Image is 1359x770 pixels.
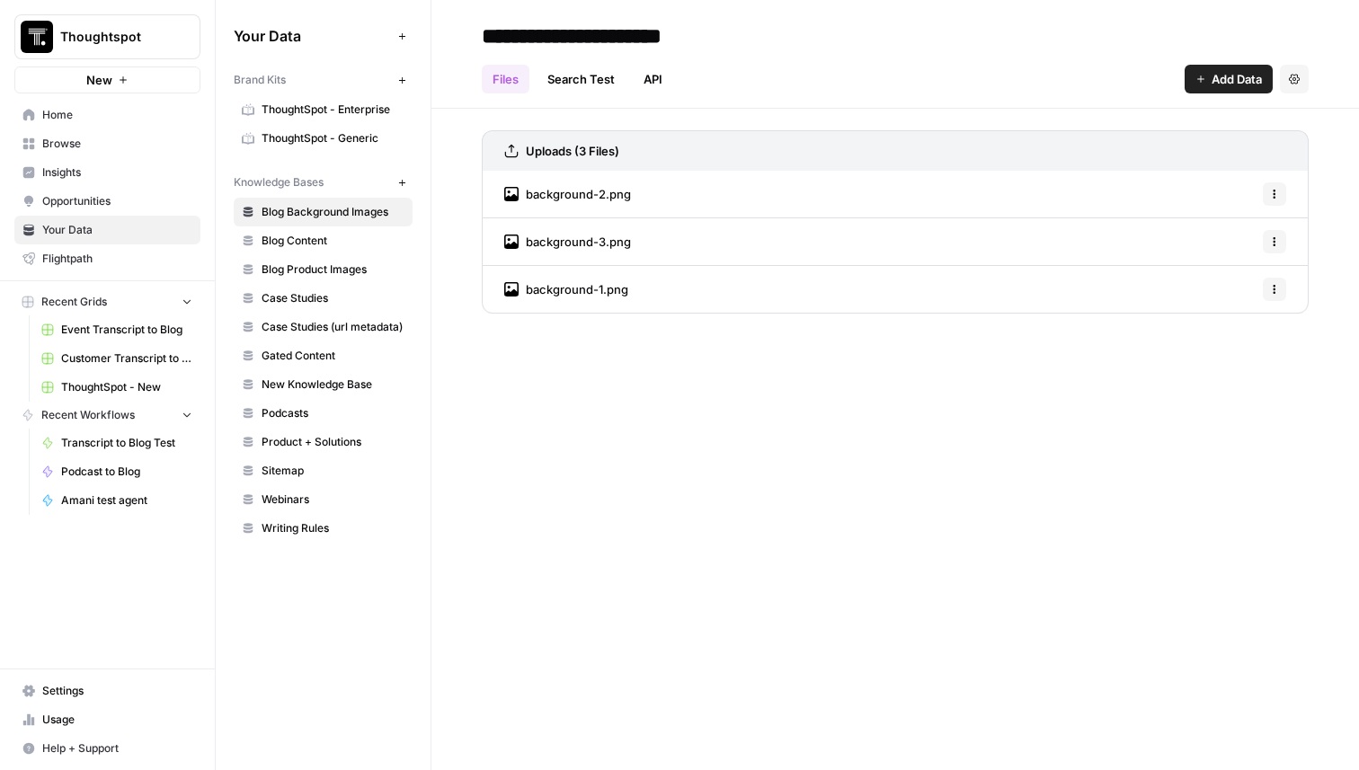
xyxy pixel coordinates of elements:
a: ThoughtSpot - New [33,373,200,402]
span: Sitemap [262,463,404,479]
span: Blog Background Images [262,204,404,220]
button: Recent Workflows [14,402,200,429]
a: Case Studies (url metadata) [234,313,413,341]
a: Customer Transcript to Case Study [33,344,200,373]
h3: Uploads (3 Files) [526,142,619,160]
span: ThoughtSpot - Enterprise [262,102,404,118]
a: Files [482,65,529,93]
span: Help + Support [42,740,192,757]
button: Help + Support [14,734,200,763]
a: Settings [14,677,200,705]
span: Recent Workflows [41,407,135,423]
span: background-2.png [526,185,631,203]
a: Flightpath [14,244,200,273]
span: Case Studies (url metadata) [262,319,404,335]
span: Thoughtspot [60,28,169,46]
span: Writing Rules [262,520,404,536]
a: Product + Solutions [234,428,413,456]
span: Flightpath [42,251,192,267]
a: Uploads (3 Files) [504,131,619,171]
a: Podcasts [234,399,413,428]
a: Blog Background Images [234,198,413,226]
a: API [633,65,673,93]
a: Writing Rules [234,514,413,543]
a: Transcript to Blog Test [33,429,200,457]
a: Amani test agent [33,486,200,515]
span: background-3.png [526,233,631,251]
a: Gated Content [234,341,413,370]
span: Insights [42,164,192,181]
span: Gated Content [262,348,404,364]
span: Settings [42,683,192,699]
a: New Knowledge Base [234,370,413,399]
span: Amani test agent [61,492,192,509]
a: background-1.png [504,266,628,313]
a: Blog Product Images [234,255,413,284]
a: background-2.png [504,171,631,217]
span: Your Data [234,25,391,47]
a: Home [14,101,200,129]
a: ThoughtSpot - Enterprise [234,95,413,124]
a: Your Data [14,216,200,244]
span: background-1.png [526,280,628,298]
span: Customer Transcript to Case Study [61,350,192,367]
span: Opportunities [42,193,192,209]
span: Brand Kits [234,72,286,88]
a: Case Studies [234,284,413,313]
span: Podcast to Blog [61,464,192,480]
a: Podcast to Blog [33,457,200,486]
a: Webinars [234,485,413,514]
span: Add Data [1212,70,1262,88]
span: Case Studies [262,290,404,306]
a: Search Test [537,65,626,93]
a: Event Transcript to Blog [33,315,200,344]
span: New Knowledge Base [262,376,404,393]
a: ThoughtSpot - Generic [234,124,413,153]
span: Your Data [42,222,192,238]
a: background-3.png [504,218,631,265]
span: Browse [42,136,192,152]
span: Podcasts [262,405,404,421]
span: Home [42,107,192,123]
span: New [86,71,112,89]
span: Recent Grids [41,294,107,310]
button: New [14,66,200,93]
a: Usage [14,705,200,734]
a: Browse [14,129,200,158]
a: Blog Content [234,226,413,255]
a: Sitemap [234,456,413,485]
span: Transcript to Blog Test [61,435,192,451]
a: Insights [14,158,200,187]
img: Thoughtspot Logo [21,21,53,53]
span: Webinars [262,491,404,508]
button: Add Data [1185,65,1273,93]
span: Product + Solutions [262,434,404,450]
span: Usage [42,712,192,728]
a: Opportunities [14,187,200,216]
span: ThoughtSpot - Generic [262,130,404,146]
span: ThoughtSpot - New [61,379,192,395]
span: Knowledge Bases [234,174,324,190]
button: Workspace: Thoughtspot [14,14,200,59]
span: Blog Product Images [262,261,404,278]
span: Blog Content [262,233,404,249]
span: Event Transcript to Blog [61,322,192,338]
button: Recent Grids [14,288,200,315]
